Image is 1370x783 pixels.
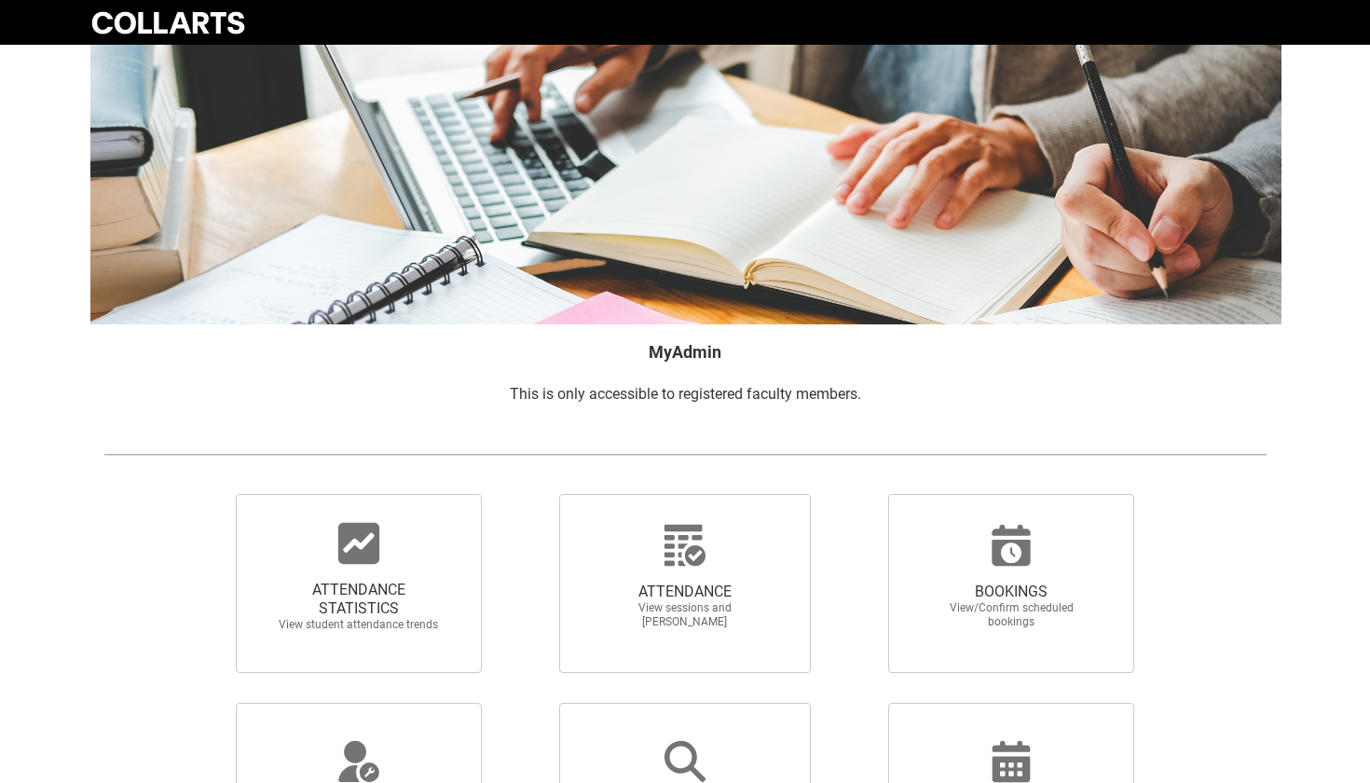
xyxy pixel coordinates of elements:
span: View student attendance trends [277,618,441,632]
span: View/Confirm scheduled bookings [929,601,1093,629]
h2: MyAdmin [103,339,1267,364]
span: View sessions and [PERSON_NAME] [603,601,767,629]
span: ATTENDANCE [603,583,767,601]
span: BOOKINGS [929,583,1093,601]
img: REDU_GREY_LINE [103,445,1267,464]
span: This is only accessible to registered faculty members. [510,385,861,403]
span: ATTENDANCE STATISTICS [277,581,441,618]
button: User Profile [1272,20,1281,21]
